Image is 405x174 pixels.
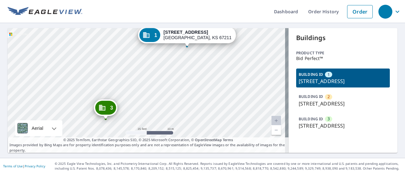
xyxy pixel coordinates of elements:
[327,116,330,122] span: 3
[138,27,236,46] div: Dropped pin, building 1, Commercial property, 2245 S Broadway Ave Wichita, KS 67211
[3,164,45,168] p: |
[299,94,323,99] p: BUILDING ID
[110,105,113,110] span: 3
[299,77,387,85] p: [STREET_ADDRESS]
[164,30,232,40] div: [GEOGRAPHIC_DATA], KS 67211
[63,137,233,143] span: © 2025 TomTom, Earthstar Geographics SIO, © 2025 Microsoft Corporation, ©
[299,72,323,77] p: BUILDING ID
[8,7,82,16] img: EV Logo
[296,56,390,61] p: Bid Perfect™
[30,120,45,136] div: Aerial
[15,120,62,136] div: Aerial
[271,125,281,135] a: Current Level 20, Zoom Out
[8,137,289,153] p: Images provided by Bing Maps are for property identification purposes only and are not a represen...
[3,164,23,168] a: Terms of Use
[296,50,390,56] p: Product type
[299,122,387,129] p: [STREET_ADDRESS]
[347,5,373,18] a: Order
[271,116,281,125] a: Current Level 20, Zoom In Disabled
[299,116,323,122] p: BUILDING ID
[223,137,233,142] a: Terms
[55,161,402,171] p: © 2025 Eagle View Technologies, Inc. and Pictometry International Corp. All Rights Reserved. Repo...
[327,72,330,78] span: 1
[327,94,330,100] span: 2
[94,99,117,119] div: Dropped pin, building 3, Commercial property, 210 E Blake St Wichita, KS 67211
[164,30,208,35] strong: [STREET_ADDRESS]
[299,100,387,107] p: [STREET_ADDRESS]
[296,33,390,43] p: Buildings
[154,33,157,38] span: 1
[25,164,45,168] a: Privacy Policy
[195,137,221,142] a: OpenStreetMap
